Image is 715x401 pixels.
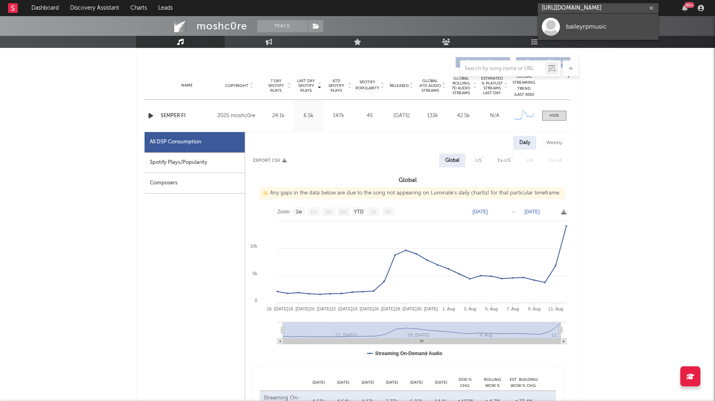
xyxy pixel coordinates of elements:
text: 3. Aug [464,306,476,311]
text: All [385,209,391,215]
div: baileyrpmusic [566,22,655,31]
div: [DATE] [331,380,355,386]
div: 24.1k [265,112,291,120]
input: Search for artists [538,3,659,13]
text: 11. … [552,333,563,337]
div: [DATE] [388,112,415,120]
span: Copyright [225,83,248,88]
div: 45 [356,112,384,120]
div: Ex-US [498,156,510,165]
div: 42.5k [450,112,477,120]
text: 7. Aug [506,306,519,311]
text: Zoom [277,209,290,215]
span: Spotify Popularity [356,79,380,91]
text: 6m [340,209,347,215]
text: 0 [255,298,257,303]
div: 2025 moshc0re [217,111,261,121]
div: Global [445,156,459,165]
div: Weekly [540,136,568,150]
div: 99 + [684,2,694,8]
input: Search by song name or URL [461,66,546,72]
div: DoD % Chg. [453,377,477,389]
button: Track [257,20,308,32]
div: All DSP Consumption [150,137,201,147]
text: [DATE] [525,209,540,215]
div: US [475,156,481,165]
text: 3m [325,209,332,215]
text: 26. [DATE] [374,306,395,311]
text: 30. [DATE] [417,306,438,311]
span: Last Day Spotify Plays [296,79,317,93]
span: Estimated % Playlist Streams Last Day [481,76,503,95]
text: 16. [DATE] [267,306,288,311]
text: 28. [DATE] [395,306,417,311]
div: 6.5k [296,112,322,120]
text: 22. [DATE] [331,306,352,311]
text: 24. [DATE] [352,306,374,311]
div: [DATE] [307,380,331,386]
text: 1. Aug [442,306,455,311]
span: Originals ( 1 ) [461,60,498,65]
text: → [511,209,516,215]
text: [DATE] [473,209,488,215]
text: 11. Aug [548,306,563,311]
div: All DSP Consumption [145,132,245,153]
div: Name [161,83,213,89]
div: Any gaps in the data below are due to the song not appearing on Luminate's daily chart(s) for tha... [259,187,565,199]
text: 1y [371,209,376,215]
text: 20. [DATE] [310,306,331,311]
div: moshc0re [196,20,247,32]
div: [DATE] [355,380,380,386]
span: Global Rolling 7D Audio Streams [450,76,472,95]
span: ATD Spotify Plays [326,79,347,93]
text: 1m [310,209,317,215]
a: baileyrpmusic [538,14,659,40]
text: YTD [354,209,364,215]
button: Originals(1) [456,57,510,68]
span: Features ( 0 ) [521,60,558,65]
div: 147k [326,112,352,120]
text: 5k [252,271,257,276]
button: Features(0) [516,57,570,68]
text: 1w [296,209,302,215]
div: [DATE] [405,380,429,386]
text: 9. Aug [528,306,541,311]
div: Rolling WoW % Chg. [477,377,508,389]
span: Released [390,83,409,88]
div: Global Streaming Trend (Last 60D) [512,74,536,98]
div: Spotify Plays/Popularity [145,153,245,173]
button: Export CSV [253,158,287,163]
div: [DATE] [429,380,453,386]
div: N/A [481,112,508,120]
div: 133k [419,112,446,120]
text: Streaming On-Demand Audio [375,351,442,356]
text: 5. Aug [485,306,498,311]
text: 18. [DATE] [288,306,310,311]
button: 99+ [682,5,688,11]
div: Composers [145,173,245,194]
div: [DATE] [380,380,405,386]
a: SEMPER FI [161,112,213,120]
div: Daily [513,136,536,150]
div: Est. Building WoW % Chg. [508,377,540,389]
h3: Global [245,176,570,185]
span: Global ATD Audio Streams [419,79,441,93]
span: 7 Day Spotify Plays [265,79,287,93]
text: 10k [250,244,257,248]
